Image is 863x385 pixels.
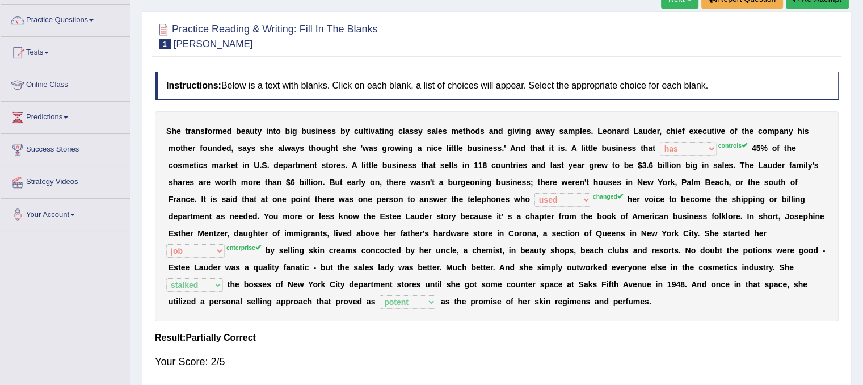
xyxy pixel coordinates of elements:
[292,161,295,170] b: r
[451,144,454,153] b: t
[359,127,364,136] b: u
[169,161,173,170] b: c
[333,161,336,170] b: r
[583,144,586,153] b: i
[558,144,561,153] b: i
[245,127,250,136] b: a
[427,127,432,136] b: s
[689,127,693,136] b: e
[760,144,767,153] b: %
[502,144,504,153] b: .
[521,127,526,136] b: n
[185,127,188,136] b: t
[176,127,181,136] b: e
[279,161,283,170] b: e
[607,144,612,153] b: u
[443,127,447,136] b: s
[259,161,262,170] b: .
[483,144,489,153] b: n
[593,144,597,153] b: e
[266,127,268,136] b: i
[652,144,655,153] b: t
[305,161,310,170] b: e
[648,144,652,153] b: a
[352,144,356,153] b: e
[515,127,519,136] b: v
[656,127,659,136] b: r
[623,144,628,153] b: e
[212,144,217,153] b: n
[231,144,233,153] b: ,
[200,127,205,136] b: s
[601,144,607,153] b: b
[166,81,221,90] b: Instructions:
[260,144,264,153] b: s
[802,127,805,136] b: i
[361,144,363,153] b: '
[535,127,540,136] b: a
[306,127,311,136] b: u
[749,127,753,136] b: e
[318,127,323,136] b: n
[463,127,466,136] b: t
[666,127,671,136] b: c
[366,161,369,170] b: t
[283,144,285,153] b: l
[343,144,347,153] b: s
[384,127,389,136] b: n
[222,144,226,153] b: e
[347,144,352,153] b: h
[278,144,283,153] b: a
[712,127,714,136] b: t
[190,161,194,170] b: e
[193,161,196,170] b: t
[618,144,623,153] b: n
[309,161,314,170] b: n
[447,144,449,153] b: l
[519,127,521,136] b: i
[373,144,378,153] b: s
[677,127,682,136] b: e
[212,161,218,170] b: m
[292,127,297,136] b: g
[273,127,276,136] b: t
[382,127,384,136] b: i
[314,161,317,170] b: t
[276,127,281,136] b: o
[387,144,390,153] b: r
[409,127,414,136] b: s
[1,166,130,195] a: Strategy Videos
[587,127,591,136] b: s
[321,144,326,153] b: u
[561,144,565,153] b: s
[588,144,591,153] b: t
[403,127,405,136] b: l
[470,127,475,136] b: o
[603,127,607,136] b: e
[472,144,477,153] b: u
[178,161,182,170] b: s
[616,144,618,153] b: i
[568,127,575,136] b: m
[205,127,208,136] b: f
[707,127,712,136] b: u
[401,144,403,153] b: i
[436,127,438,136] b: l
[169,144,175,153] b: m
[345,161,347,170] b: .
[255,127,258,136] b: t
[1,69,130,98] a: Online Class
[309,144,311,153] b: t
[247,144,251,153] b: y
[714,127,717,136] b: i
[1,199,130,227] a: Your Account
[465,127,470,136] b: h
[288,161,292,170] b: a
[647,127,652,136] b: d
[219,161,224,170] b: a
[621,127,624,136] b: r
[331,144,336,153] b: h
[638,127,643,136] b: a
[565,144,567,153] b: .
[671,127,676,136] b: h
